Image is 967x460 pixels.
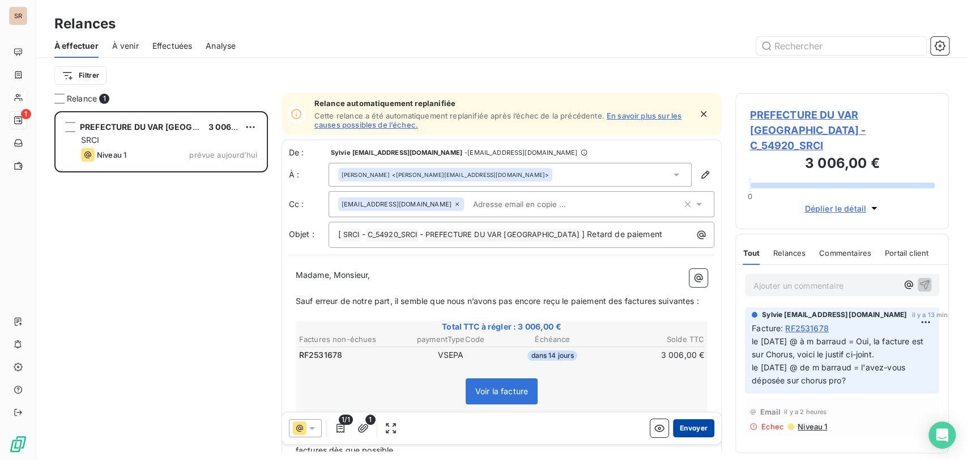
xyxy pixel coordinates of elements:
span: ] Retard de paiement [582,229,662,239]
span: - [362,229,365,239]
span: Portail client [885,248,928,258]
span: Cette relance a été automatiquement replanifiée après l’échec de la précédente. [314,111,604,120]
span: 1 [99,94,109,104]
button: Filtrer [54,66,107,85]
span: il y a 2 heures [784,408,827,415]
input: Rechercher [756,37,926,55]
span: le [DATE] @ à m barraud = Oui, la facture est sur Chorus, voici le justif ci-joint. le [DATE] @ d... [752,336,926,385]
input: Adresse email en copie ... [468,196,599,213]
span: Email [760,407,781,416]
span: il y a 13 minutes [912,311,962,318]
span: 1 [21,109,31,119]
span: 3 006,00 € [208,122,252,132]
img: Logo LeanPay [9,435,27,453]
span: Analyse [206,40,236,52]
div: SR [9,7,27,25]
a: En savoir plus sur les causes possibles de l’échec. [314,111,681,129]
h3: Relances [54,14,116,34]
span: Total TTC à régler : 3 006,00 € [297,321,706,332]
span: Sauf erreur de notre part, il semble que nous n’avons pas encore reçu le paiement des factures su... [296,296,699,306]
button: Envoyer [673,419,714,437]
th: paymentTypeCode [401,334,501,345]
th: Solde TTC [604,334,705,345]
div: Open Intercom Messenger [928,421,956,449]
span: Niveau 1 [796,422,827,431]
span: PREFECTURE DU VAR [GEOGRAPHIC_DATA] - C_54920_SRCI [749,107,935,153]
span: [PERSON_NAME] [342,171,390,179]
span: Tout [743,248,760,258]
span: RF2531678 [785,322,828,334]
th: Échéance [502,334,603,345]
label: À : [289,169,329,180]
span: Objet : [289,229,314,239]
th: Factures non-échues [299,334,399,345]
span: - [EMAIL_ADDRESS][DOMAIN_NAME] [465,149,577,156]
span: [ [338,229,341,239]
span: Relance automatiquement replanifiée [314,99,692,108]
span: Commentaires [819,248,871,258]
span: Relances [773,248,806,258]
span: À effectuer [54,40,99,52]
h3: 3 006,00 € [749,153,935,176]
span: Sylvie [EMAIL_ADDRESS][DOMAIN_NAME] [762,310,907,320]
span: SRCI [81,135,100,145]
span: Effectuées [152,40,193,52]
span: - [419,229,423,239]
div: <[PERSON_NAME][EMAIL_ADDRESS][DOMAIN_NAME]> [342,171,549,179]
span: Madame, Monsieur, [296,270,370,280]
span: 0 [748,192,752,201]
td: VSEPA [401,349,501,361]
span: 1 [365,414,376,424]
span: dans 14 jours [527,351,577,361]
span: SRCI [342,229,361,242]
span: PREFECTURE DU VAR [GEOGRAPHIC_DATA] [80,122,249,132]
span: Facture : [752,322,783,334]
button: Déplier le détail [801,202,883,215]
label: Cc : [289,199,329,210]
span: C_54920_SRCI [366,229,419,242]
span: Echec [761,422,784,431]
span: Sylvie [EMAIL_ADDRESS][DOMAIN_NAME] [331,149,462,156]
td: 3 006,00 € [604,349,705,361]
span: PREFECTURE DU VAR [GEOGRAPHIC_DATA] [424,229,581,242]
span: À venir [112,40,139,52]
span: Voir la facture [475,386,528,396]
span: De : [289,147,329,158]
td: RF2531678 [299,349,399,361]
span: 1/1 [339,414,352,424]
span: prévue aujourd’hui [189,150,257,159]
div: grid [54,111,268,460]
span: [EMAIL_ADDRESS][DOMAIN_NAME] [342,201,451,208]
span: Relance [67,93,97,104]
span: Déplier le détail [804,202,866,214]
span: Niveau 1 [97,150,126,159]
